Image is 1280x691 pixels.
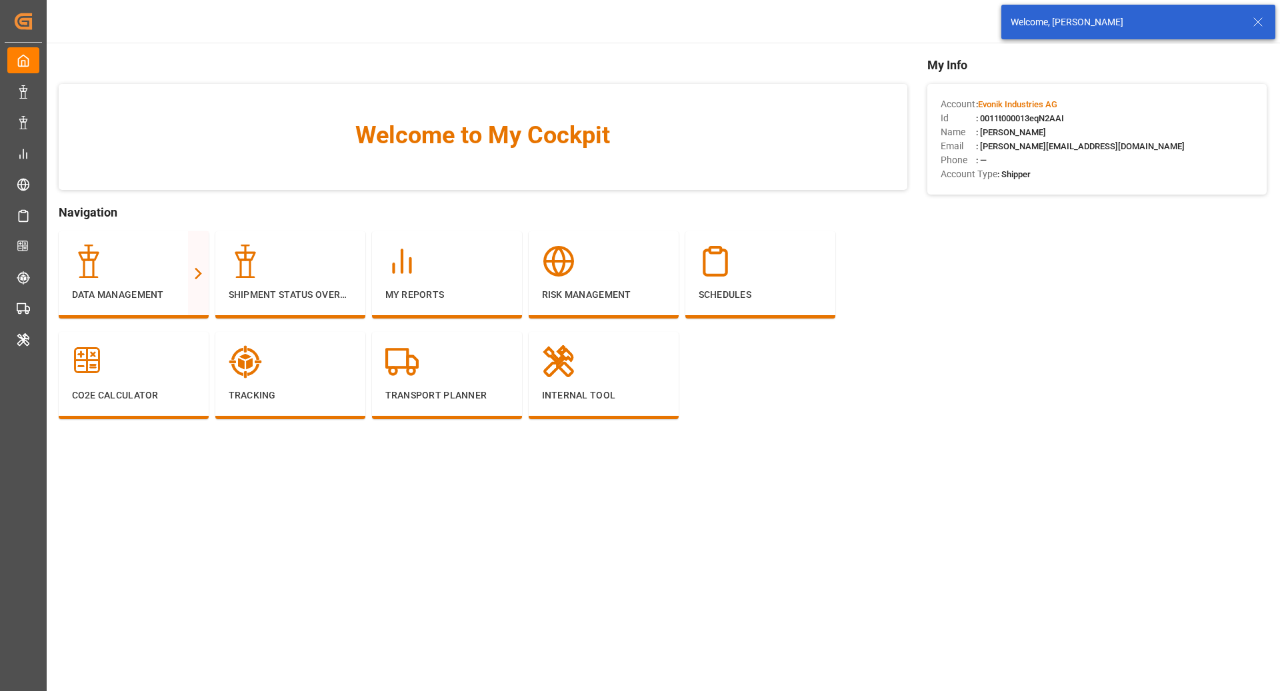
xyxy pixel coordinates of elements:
span: Navigation [59,203,907,221]
span: My Info [927,56,1267,74]
span: Welcome to My Cockpit [85,117,881,153]
span: Id [941,111,976,125]
span: Account Type [941,167,997,181]
span: Name [941,125,976,139]
p: CO2e Calculator [72,388,195,402]
span: : Shipper [997,169,1031,179]
span: Email [941,139,976,153]
p: Data Management [72,288,195,302]
p: Schedules [699,288,822,302]
span: Account [941,97,976,111]
span: : — [976,155,987,165]
p: Shipment Status Overview [229,288,352,302]
span: : [976,99,1057,109]
span: Evonik Industries AG [978,99,1057,109]
p: Transport Planner [385,388,509,402]
p: Risk Management [542,288,665,302]
p: Tracking [229,388,352,402]
span: Phone [941,153,976,167]
span: : [PERSON_NAME] [976,127,1046,137]
span: : 0011t000013eqN2AAI [976,113,1064,123]
p: Internal Tool [542,388,665,402]
span: : [PERSON_NAME][EMAIL_ADDRESS][DOMAIN_NAME] [976,141,1185,151]
div: Welcome, [PERSON_NAME] [1011,15,1240,29]
p: My Reports [385,288,509,302]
